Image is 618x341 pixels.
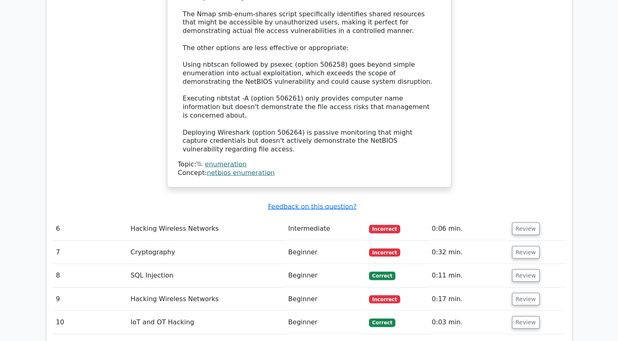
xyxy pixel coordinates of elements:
td: Hacking Wireless Networks [127,217,285,240]
span: Incorrect [369,249,400,257]
td: 0:32 min. [428,241,508,264]
span: Incorrect [369,225,400,233]
td: 0:03 min. [428,311,508,334]
td: Beginner [285,288,366,311]
a: Feedback on this question? [268,203,356,210]
span: Correct [369,319,395,327]
td: 10 [53,311,128,334]
td: 8 [53,264,128,287]
button: Review [512,293,540,306]
td: 9 [53,288,128,311]
td: SQL Injection [127,264,285,287]
td: Hacking Wireless Networks [127,288,285,311]
td: 0:17 min. [428,288,508,311]
td: Beginner [285,241,366,264]
a: enumeration [205,160,247,168]
td: Cryptography [127,241,285,264]
button: Review [512,269,540,282]
button: Review [512,316,540,329]
button: Review [512,246,540,259]
td: 6 [53,217,128,240]
td: 7 [53,241,128,264]
td: IoT and OT Hacking [127,311,285,334]
span: Correct [369,272,395,280]
button: Review [512,223,540,235]
div: Topic: [178,160,440,169]
td: Beginner [285,264,366,287]
span: Incorrect [369,295,400,304]
div: Concept: [178,169,440,177]
td: 0:06 min. [428,217,508,240]
a: netbios enumeration [207,169,275,177]
td: Beginner [285,311,366,334]
td: Intermediate [285,217,366,240]
td: 0:11 min. [428,264,508,287]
